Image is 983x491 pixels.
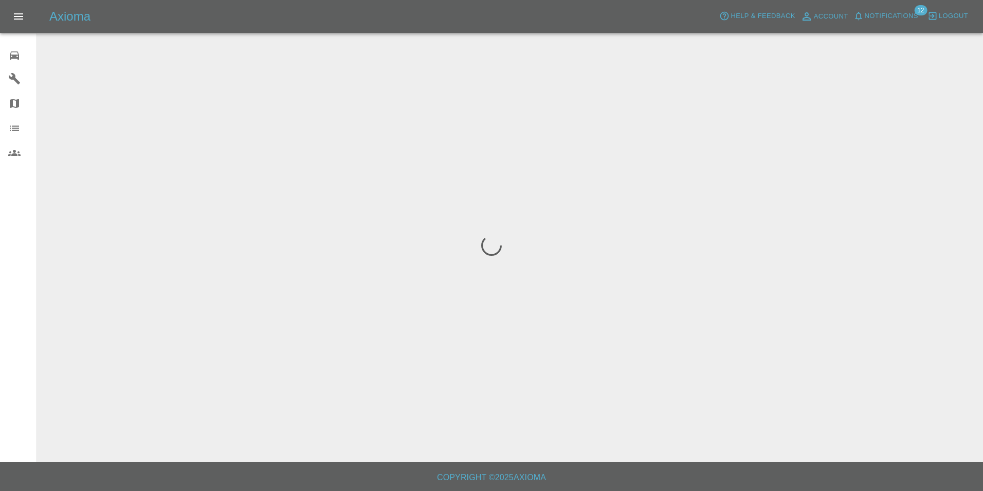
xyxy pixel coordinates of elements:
[865,10,918,22] span: Notifications
[914,5,927,15] span: 12
[6,4,31,29] button: Open drawer
[798,8,851,25] a: Account
[814,11,848,23] span: Account
[8,470,975,485] h6: Copyright © 2025 Axioma
[925,8,971,24] button: Logout
[939,10,968,22] span: Logout
[731,10,795,22] span: Help & Feedback
[717,8,797,24] button: Help & Feedback
[49,8,90,25] h5: Axioma
[851,8,921,24] button: Notifications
